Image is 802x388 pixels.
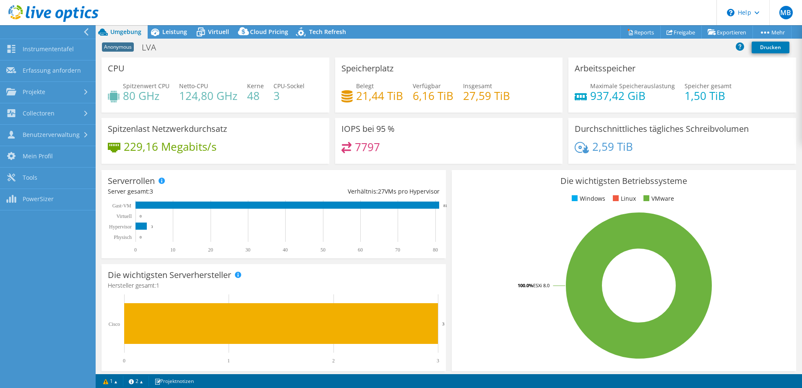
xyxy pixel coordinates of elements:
text: Hypervisor [109,224,132,230]
h3: Speicherplatz [341,64,393,73]
text: 20 [208,247,213,253]
h4: 937,42 GiB [590,91,675,100]
h3: Spitzenlast Netzwerkdurchsatz [108,124,227,134]
h4: 3 [273,91,305,100]
li: Windows [570,194,605,203]
a: Reports [620,26,661,39]
h3: Arbeitsspeicher [575,64,635,73]
h4: 21,44 TiB [356,91,403,100]
svg: \n [727,9,734,16]
text: 70 [395,247,400,253]
text: Virtuell [116,213,132,219]
span: Insgesamt [463,82,492,90]
li: Linux [611,194,636,203]
span: 3 [150,187,153,195]
a: Freigabe [660,26,702,39]
h4: 27,59 TiB [463,91,510,100]
text: 10 [170,247,175,253]
h3: Durchschnittliches tägliches Schreibvolumen [575,124,749,134]
div: Verhältnis: VMs pro Hypervisor [273,187,439,196]
text: 60 [358,247,363,253]
span: Kerne [247,82,264,90]
span: Virtuell [208,28,229,36]
span: Maximale Speicherauslastung [590,82,675,90]
text: 0 [134,247,137,253]
h4: 229,16 Megabits/s [124,142,216,151]
span: Speicher gesamt [685,82,732,90]
h3: Die wichtigsten Betriebssysteme [458,176,790,186]
span: 1 [156,281,159,289]
h3: IOPS bei 95 % [341,124,395,134]
span: Cloud Pricing [250,28,288,36]
h3: CPU [108,64,125,73]
a: Exportieren [701,26,753,39]
text: 0 [140,235,142,239]
h4: Hersteller gesamt: [108,281,440,290]
a: Drucken [752,42,789,53]
span: Spitzenwert CPU [123,82,169,90]
h4: 2,59 TiB [592,142,633,151]
li: VMware [641,194,674,203]
text: 0 [140,214,142,218]
tspan: ESXi 8.0 [533,282,549,288]
a: Mehr [753,26,792,39]
text: 1 [227,358,230,364]
text: 0 [123,358,125,364]
span: Leistung [162,28,187,36]
text: Physisch [114,234,132,240]
a: 2 [123,376,149,386]
h4: 7797 [355,142,380,152]
span: Tech Refresh [309,28,346,36]
text: 2 [332,358,335,364]
tspan: 100.0% [518,282,533,288]
text: 3 [442,321,445,326]
text: Cisco [109,321,120,327]
h4: 48 [247,91,264,100]
text: Gast-VM [112,203,132,209]
span: Umgebung [110,28,141,36]
text: 80 [433,247,438,253]
h3: Serverrollen [108,176,155,186]
text: 40 [283,247,288,253]
h4: 124,80 GHz [179,91,237,100]
h3: Die wichtigsten Serverhersteller [108,270,231,280]
text: 3 [151,225,153,229]
text: 50 [320,247,325,253]
span: CPU-Sockel [273,82,305,90]
div: Server gesamt: [108,187,273,196]
span: Anonymous [102,42,134,52]
text: 81 [443,204,447,208]
h4: 80 GHz [123,91,169,100]
span: 27 [378,187,385,195]
span: MB [779,6,793,19]
span: Netto-CPU [179,82,208,90]
h1: LVA [138,43,169,52]
span: Verfügbar [413,82,441,90]
h4: 6,16 TiB [413,91,453,100]
a: 1 [97,376,123,386]
text: 30 [245,247,250,253]
h4: 1,50 TiB [685,91,732,100]
text: 3 [437,358,439,364]
span: Belegt [356,82,374,90]
a: Projektnotizen [148,376,200,386]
